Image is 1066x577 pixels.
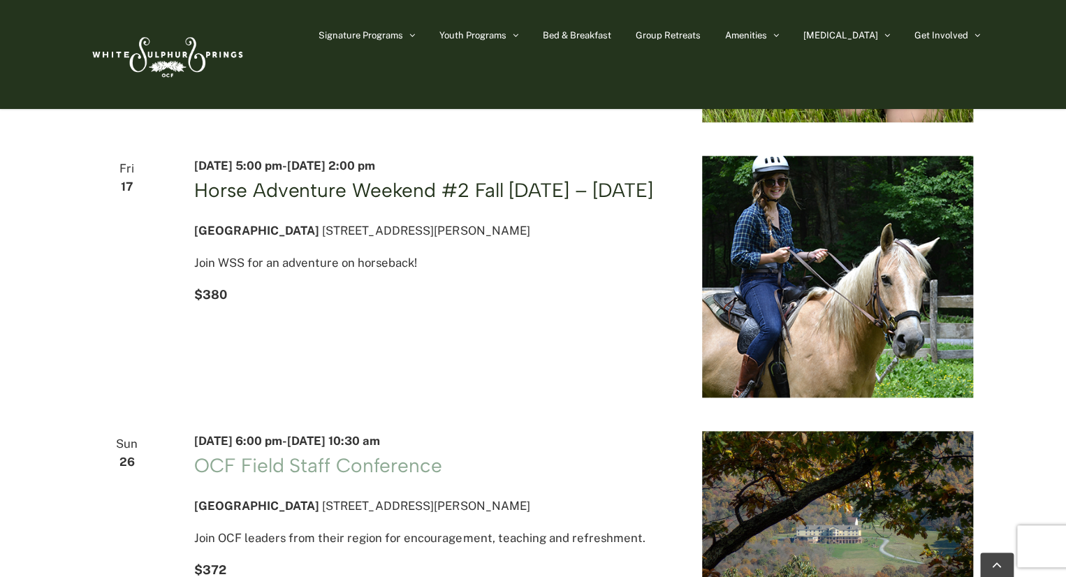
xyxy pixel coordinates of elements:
[322,499,530,513] span: [STREET_ADDRESS][PERSON_NAME]
[194,178,652,202] a: Horse Adventure Weekend #2 Fall [DATE] – [DATE]
[636,31,701,40] span: Group Retreats
[725,31,767,40] span: Amenities
[914,31,968,40] span: Get Involved
[194,453,441,477] a: OCF Field Staff Conference
[194,562,226,577] span: $372
[93,159,161,179] span: Fri
[803,31,878,40] span: [MEDICAL_DATA]
[86,22,247,87] img: White Sulphur Springs Logo
[194,287,227,302] span: $380
[93,177,161,197] span: 17
[194,253,669,273] p: Join WSS for an adventure on horseback!
[194,159,282,173] span: [DATE] 5:00 pm
[287,434,380,448] span: [DATE] 10:30 am
[543,31,611,40] span: Bed & Breakfast
[194,528,669,548] p: Join OCF leaders from their region for encouragement, teaching and refreshment.
[322,224,530,238] span: [STREET_ADDRESS][PERSON_NAME]
[93,452,161,472] span: 26
[194,224,319,238] span: [GEOGRAPHIC_DATA]
[194,499,319,513] span: [GEOGRAPHIC_DATA]
[194,434,282,448] span: [DATE] 6:00 pm
[194,159,375,173] time: -
[93,434,161,454] span: Sun
[439,31,506,40] span: Youth Programs
[287,159,375,173] span: [DATE] 2:00 pm
[702,156,973,397] img: horse2
[194,434,380,448] time: -
[319,31,403,40] span: Signature Programs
